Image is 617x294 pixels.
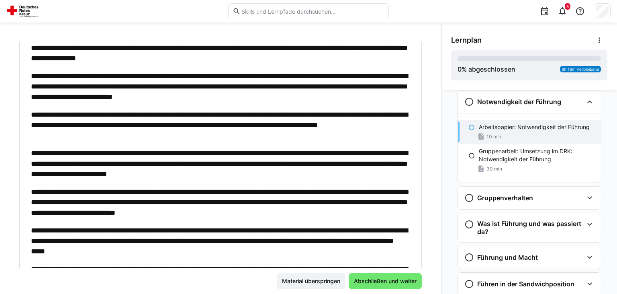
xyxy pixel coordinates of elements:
[479,147,595,163] p: Gruppenarbeit: Umsetzung im DRK: Notwendigkeit der Führung
[458,65,462,73] span: 0
[477,98,561,106] h3: Notwendigkeit der Führung
[486,166,502,172] span: 30 min
[353,277,418,285] span: Abschließen und weiter
[241,8,384,15] input: Skills und Lernpfade durchsuchen…
[477,194,533,202] h3: Gruppenverhalten
[477,253,538,261] h3: Führung und Macht
[566,4,569,9] span: 8
[479,123,590,131] p: Arbeitspapier: Notwendigkeit der Führung
[281,277,341,285] span: Material überspringen
[451,36,482,45] span: Lernplan
[349,273,422,289] button: Abschließen und weiter
[562,67,599,72] span: 8h 18m verbleibend
[277,273,345,289] button: Material überspringen
[477,280,574,288] h3: Führen in der Sandwichposition
[458,64,515,74] div: % abgeschlossen
[486,134,501,140] span: 10 min
[477,220,583,236] h3: Was ist Führung und was passiert da?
